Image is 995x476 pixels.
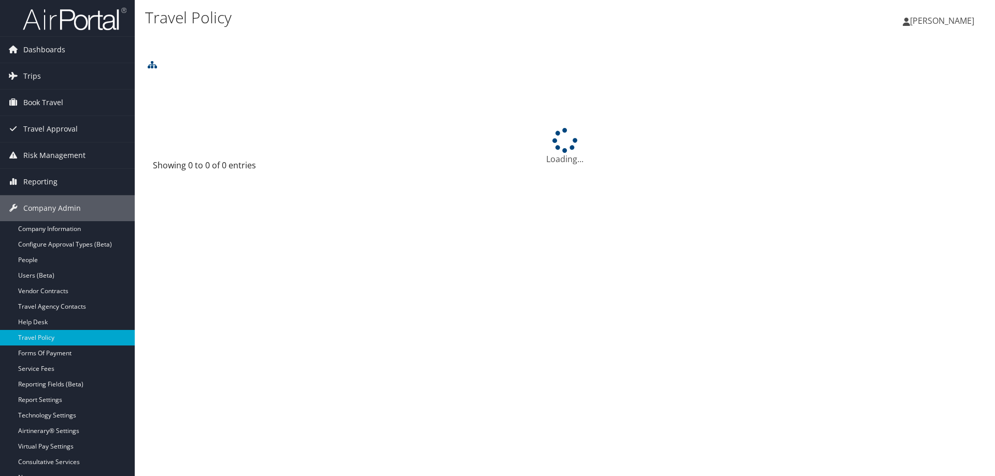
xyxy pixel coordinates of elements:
[153,159,347,177] div: Showing 0 to 0 of 0 entries
[23,195,81,221] span: Company Admin
[23,90,63,116] span: Book Travel
[23,37,65,63] span: Dashboards
[145,7,705,28] h1: Travel Policy
[903,5,985,36] a: [PERSON_NAME]
[910,15,974,26] span: [PERSON_NAME]
[23,142,86,168] span: Risk Management
[23,63,41,89] span: Trips
[23,169,58,195] span: Reporting
[23,116,78,142] span: Travel Approval
[23,7,126,31] img: airportal-logo.png
[145,128,985,165] div: Loading...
